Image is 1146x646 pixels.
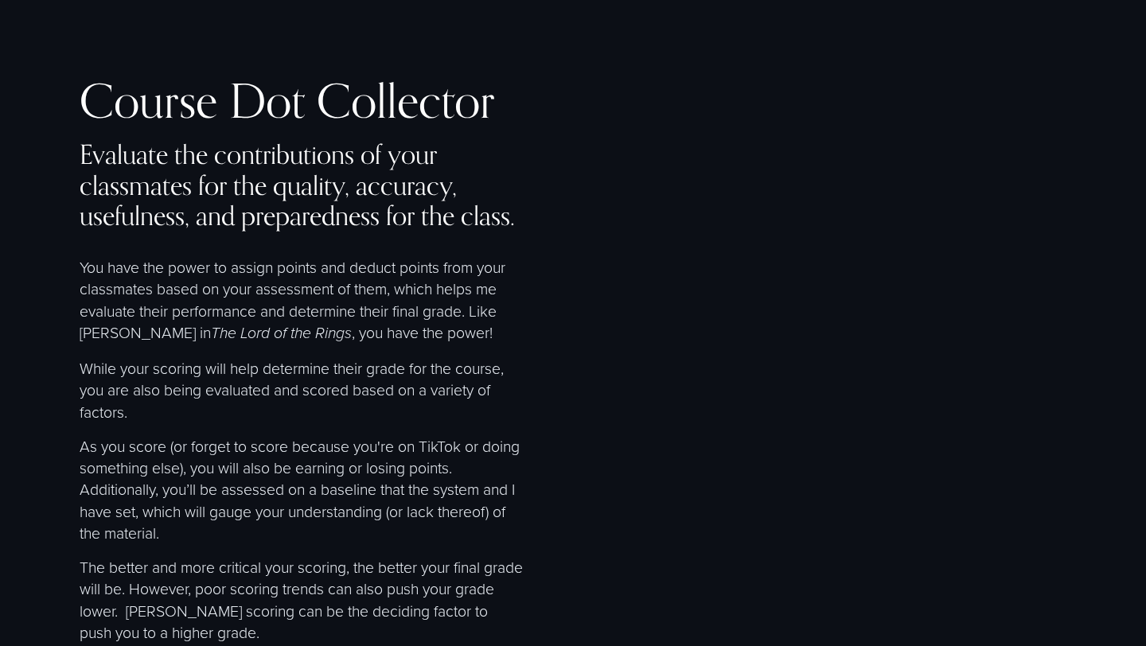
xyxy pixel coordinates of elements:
p: You have the power to assign points and deduct points from your classmates based on your assessme... [80,256,524,344]
em: The Lord of the Rings [211,325,352,343]
div: Collector [317,76,495,126]
div: Course [80,76,217,126]
p: The better and more critical your scoring, the better your final grade will be. However, poor sco... [80,556,524,643]
h4: Evaluate the contributions of your classmates for the quality, accuracy, usefulness, and prepared... [80,139,524,231]
p: While your scoring will help determine their grade for the course, you are also being evaluated a... [80,357,524,422]
p: As you score (or forget to score because you're on TikTok or doing something else), you will also... [80,435,524,543]
div: Dot [229,76,305,126]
